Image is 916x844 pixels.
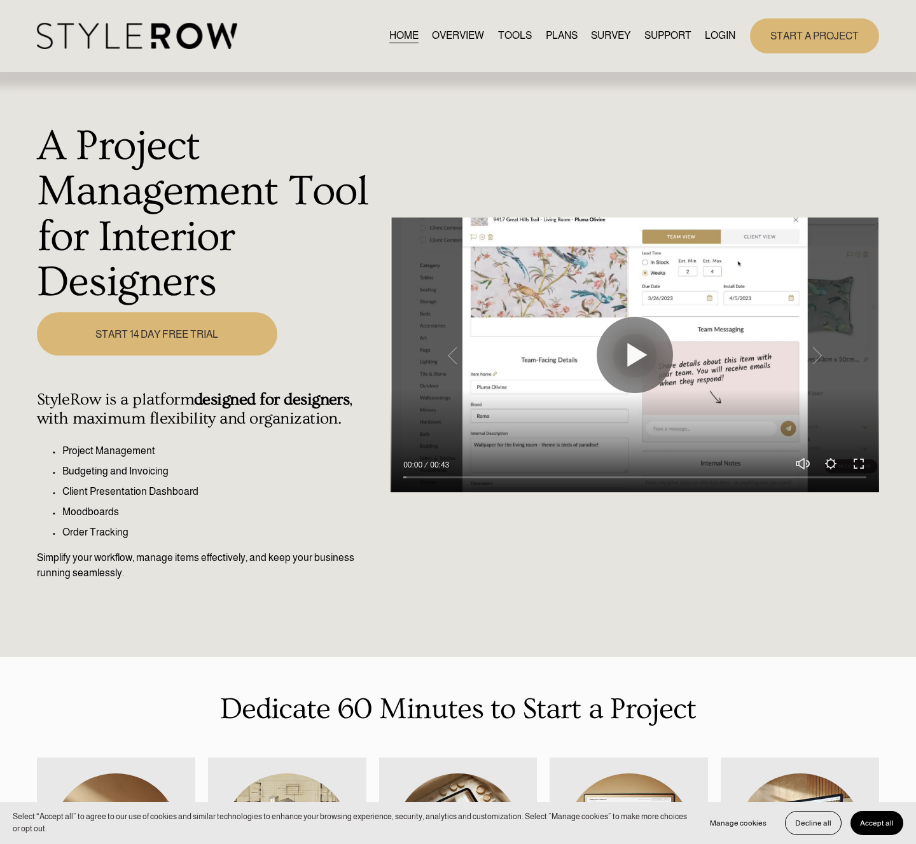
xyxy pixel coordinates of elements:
input: Seek [403,473,866,482]
p: Select “Accept all” to agree to our use of cookies and similar technologies to enhance your brows... [13,811,688,835]
a: SURVEY [591,27,630,45]
a: HOME [389,27,419,45]
p: Project Management [62,443,384,459]
a: START A PROJECT [750,18,879,53]
span: Decline all [795,819,831,827]
a: PLANS [546,27,578,45]
a: folder dropdown [644,27,691,45]
a: TOOLS [498,27,532,45]
button: Accept all [850,811,903,835]
p: Order Tracking [62,525,384,540]
p: Simplify your workflow, manage items effectively, and keep your business running seamlessly. [37,550,384,581]
div: Current time [403,459,426,471]
p: Client Presentation Dashboard [62,484,384,499]
span: Accept all [860,819,894,827]
button: Manage cookies [700,811,776,835]
a: OVERVIEW [432,27,484,45]
div: Duration [426,459,452,471]
span: SUPPORT [644,28,691,43]
a: START 14 DAY FREE TRIAL [37,312,278,356]
h1: A Project Management Tool for Interior Designers [37,123,384,306]
h4: StyleRow is a platform , with maximum flexibility and organization. [37,390,384,429]
p: Moodboards [62,504,384,520]
button: Play [597,317,673,393]
span: Manage cookies [710,819,767,827]
a: LOGIN [705,27,735,45]
button: Decline all [785,811,842,835]
img: StyleRow [37,23,237,49]
p: Dedicate 60 Minutes to Start a Project [37,687,880,732]
p: Budgeting and Invoicing [62,464,384,479]
strong: designed for designers [194,390,349,409]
